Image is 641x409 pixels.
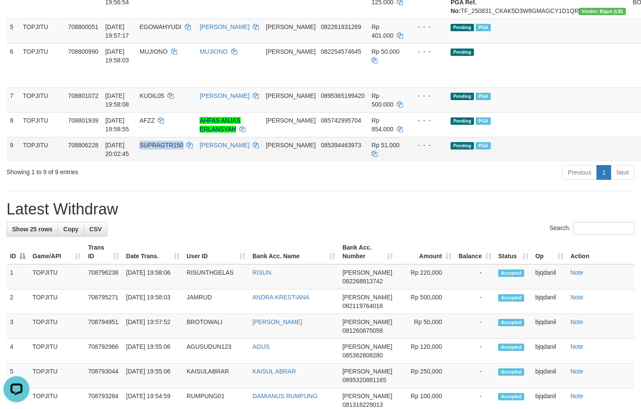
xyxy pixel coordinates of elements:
[570,269,583,276] a: Note
[84,240,122,264] th: Trans ID: activate to sort column ascending
[252,269,271,276] a: RISUN
[266,23,316,30] span: [PERSON_NAME]
[105,23,129,39] span: [DATE] 19:57:17
[6,240,29,264] th: ID: activate to sort column descending
[396,314,455,339] td: Rp 50,000
[342,269,392,276] span: [PERSON_NAME]
[342,401,383,408] span: Copy 081316229013 to clipboard
[321,92,364,99] span: Copy 0895365199420 to clipboard
[29,314,84,339] td: TOPJITU
[498,393,524,400] span: Accepted
[342,278,383,285] span: Copy 082268813742 to clipboard
[532,364,567,388] td: bjqdanil
[596,165,611,180] a: 1
[498,294,524,302] span: Accepted
[63,226,78,233] span: Copy
[200,142,249,149] a: [PERSON_NAME]
[396,240,455,264] th: Amount: activate to sort column ascending
[455,314,495,339] td: -
[579,8,625,15] span: Vendor URL: https://dashboard.q2checkout.com/secure
[342,352,383,359] span: Copy 085362808280 to clipboard
[532,240,567,264] th: Op: activate to sort column ascending
[396,289,455,314] td: Rp 500,000
[532,289,567,314] td: bjqdanil
[183,314,249,339] td: BROTOWALI
[122,364,183,388] td: [DATE] 19:55:06
[105,48,129,64] span: [DATE] 19:58:03
[396,339,455,364] td: Rp 120,000
[200,48,228,55] a: MUJIONO
[68,117,98,124] span: 708801939
[29,289,84,314] td: TOPJITU
[139,142,183,149] span: SUPRAGTR150
[342,343,392,350] span: [PERSON_NAME]
[532,264,567,289] td: bjqdanil
[451,142,474,149] span: Pending
[573,222,635,235] input: Search:
[451,24,474,31] span: Pending
[68,142,98,149] span: 708806228
[68,92,98,99] span: 708801072
[498,368,524,376] span: Accepted
[455,364,495,388] td: -
[342,368,392,375] span: [PERSON_NAME]
[29,240,84,264] th: Game/API: activate to sort column ascending
[321,117,361,124] span: Copy 085742995704 to clipboard
[84,339,122,364] td: 708792966
[6,112,19,137] td: 8
[6,201,635,218] h1: Latest Withdraw
[455,240,495,264] th: Balance: activate to sort column ascending
[6,314,29,339] td: 3
[532,314,567,339] td: bjqdanil
[6,43,19,88] td: 6
[105,117,129,133] span: [DATE] 19:58:55
[562,165,597,180] a: Previous
[200,92,249,99] a: [PERSON_NAME]
[139,117,155,124] span: AFZZ
[321,48,361,55] span: Copy 082254574645 to clipboard
[570,393,583,399] a: Note
[342,302,383,309] span: Copy 082119764016 to clipboard
[498,344,524,351] span: Accepted
[183,339,249,364] td: AGUSUDUN123
[342,294,392,301] span: [PERSON_NAME]
[476,24,491,31] span: Marked by bjqdanil
[29,339,84,364] td: TOPJITU
[6,364,29,388] td: 5
[411,47,444,56] div: - - -
[84,314,122,339] td: 708794951
[183,264,249,289] td: RISUNTHGELAS
[371,142,399,149] span: Rp 51.000
[19,88,64,112] td: TOPJITU
[321,142,361,149] span: Copy 085394463973 to clipboard
[371,23,393,39] span: Rp 401.000
[451,49,474,56] span: Pending
[252,318,302,325] a: [PERSON_NAME]
[498,269,524,277] span: Accepted
[532,339,567,364] td: bjqdanil
[12,226,52,233] span: Show 25 rows
[451,117,474,125] span: Pending
[84,222,107,237] a: CSV
[3,3,29,29] button: Open LiveChat chat widget
[411,116,444,125] div: - - -
[411,23,444,31] div: - - -
[371,48,399,55] span: Rp 50.000
[342,318,392,325] span: [PERSON_NAME]
[342,393,392,399] span: [PERSON_NAME]
[6,264,29,289] td: 1
[6,289,29,314] td: 2
[183,240,249,264] th: User ID: activate to sort column ascending
[29,264,84,289] td: TOPJITU
[84,289,122,314] td: 708795271
[19,112,64,137] td: TOPJITU
[266,92,316,99] span: [PERSON_NAME]
[105,92,129,108] span: [DATE] 19:58:08
[570,368,583,375] a: Note
[611,165,635,180] a: Next
[19,137,64,162] td: TOPJITU
[266,117,316,124] span: [PERSON_NAME]
[122,314,183,339] td: [DATE] 19:57:52
[570,343,583,350] a: Note
[455,264,495,289] td: -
